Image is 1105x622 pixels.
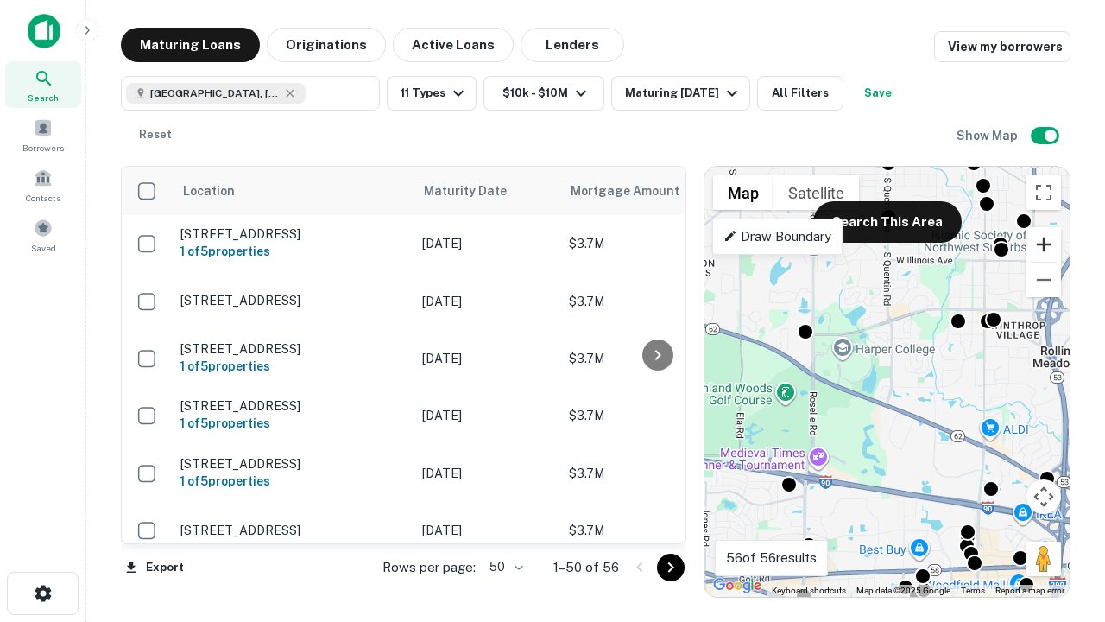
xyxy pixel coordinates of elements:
p: [STREET_ADDRESS] [180,523,405,538]
span: Contacts [26,191,60,205]
a: Search [5,61,81,108]
span: Borrowers [22,141,64,155]
button: Reset [128,117,183,152]
p: [DATE] [422,292,552,311]
button: All Filters [757,76,843,111]
p: $3.7M [569,234,742,253]
h6: 1 of 5 properties [180,414,405,433]
button: Show street map [713,175,773,210]
button: $10k - $10M [483,76,604,111]
p: [STREET_ADDRESS] [180,341,405,357]
span: Location [182,181,235,201]
a: Saved [5,212,81,258]
a: Contacts [5,162,81,208]
button: Drag Pegman onto the map to open Street View [1026,542,1061,576]
button: Active Loans [393,28,514,62]
p: [STREET_ADDRESS] [180,398,405,414]
p: 56 of 56 results [726,548,817,568]
span: Maturity Date [424,181,529,201]
p: $3.7M [569,464,742,483]
h6: 1 of 5 properties [180,357,405,376]
span: Search [28,91,59,105]
p: Draw Boundary [723,226,831,247]
span: [GEOGRAPHIC_DATA], [GEOGRAPHIC_DATA] [150,86,280,101]
button: Maturing [DATE] [611,76,750,111]
a: View my borrowers [934,31,1070,62]
img: capitalize-icon.png [28,14,60,48]
p: $3.7M [569,292,742,311]
a: Terms [961,586,985,595]
button: Originations [267,28,386,62]
p: [STREET_ADDRESS] [180,293,405,308]
h6: Show Map [957,126,1020,145]
p: [DATE] [422,521,552,540]
p: [DATE] [422,234,552,253]
div: 50 [483,555,526,580]
button: Zoom out [1026,263,1061,297]
iframe: Chat Widget [1019,428,1105,511]
button: Save your search to get updates of matches that match your search criteria. [850,76,906,111]
p: $3.7M [569,349,742,368]
p: [STREET_ADDRESS] [180,226,405,242]
button: Go to next page [657,554,685,581]
h6: 1 of 5 properties [180,242,405,261]
h6: 1 of 5 properties [180,472,405,491]
button: Lenders [521,28,624,62]
button: Keyboard shortcuts [772,585,846,597]
img: Google [709,574,766,597]
a: Borrowers [5,111,81,158]
span: Saved [31,241,56,255]
a: Open this area in Google Maps (opens a new window) [709,574,766,597]
button: 11 Types [387,76,477,111]
p: $3.7M [569,521,742,540]
p: [DATE] [422,464,552,483]
button: Toggle fullscreen view [1026,175,1061,210]
span: Mortgage Amount [571,181,702,201]
button: Maturing Loans [121,28,260,62]
div: Maturing [DATE] [625,83,742,104]
th: Maturity Date [414,167,560,215]
div: 0 0 [704,167,1070,597]
a: Report a map error [995,586,1064,595]
p: [STREET_ADDRESS] [180,456,405,472]
p: [DATE] [422,406,552,425]
button: Show satellite imagery [773,175,859,210]
p: [DATE] [422,349,552,368]
p: 1–50 of 56 [553,557,619,578]
th: Mortgage Amount [560,167,750,215]
th: Location [172,167,414,215]
button: Zoom in [1026,227,1061,262]
span: Map data ©2025 Google [856,586,950,595]
p: Rows per page: [382,557,476,578]
p: $3.7M [569,406,742,425]
button: Search This Area [813,201,962,243]
button: Export [121,555,188,581]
